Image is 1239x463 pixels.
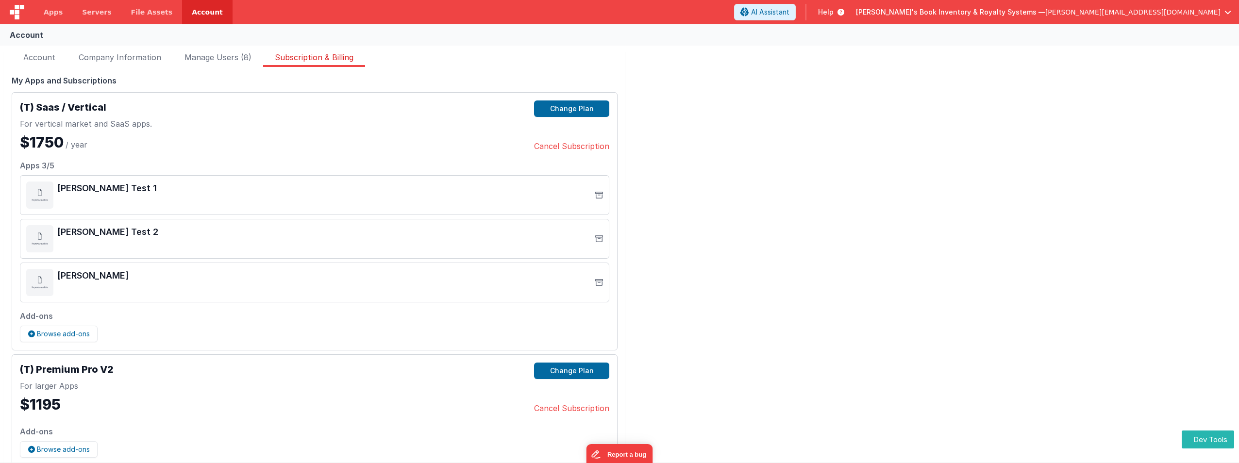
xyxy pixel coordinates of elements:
[20,380,114,392] div: For larger Apps
[57,182,591,195] div: [PERSON_NAME] Test 1
[131,7,173,17] span: File Assets
[20,326,98,342] button: Browse add‑ons
[20,118,152,130] div: For vertical market and SaaS apps.
[275,51,353,63] span: Subscription & Billing
[10,29,43,41] div: Account
[534,140,609,152] a: Cancel Subscription
[184,51,251,67] span: Manage Users (8)
[37,445,90,453] span: Browse add‑ons
[20,100,152,114] h2: (T) Saas / Vertical
[20,156,609,171] div: Apps 3/5
[79,51,161,67] span: Company Information
[44,7,63,17] span: Apps
[37,330,90,338] span: Browse add‑ons
[1182,430,1234,448] button: Dev Tools
[818,7,834,17] span: Help
[751,7,789,17] span: AI Assistant
[856,7,1045,17] span: [PERSON_NAME]'s Book Inventory & Royalty Systems —
[734,4,796,20] button: AI Assistant
[66,139,87,150] span: / year
[82,7,111,17] span: Servers
[20,426,53,437] div: Add-ons
[20,441,98,458] button: Browse add‑ons
[23,51,55,67] span: Account
[534,363,609,379] button: Change Plan
[20,133,64,151] span: $1750
[12,75,618,86] div: My Apps and Subscriptions
[20,396,61,413] span: $1195
[20,363,114,376] h2: (T) Premium Pro V2
[534,100,609,117] button: Change Plan
[1045,7,1221,17] span: [PERSON_NAME][EMAIL_ADDRESS][DOMAIN_NAME]
[856,7,1231,17] button: [PERSON_NAME]'s Book Inventory & Royalty Systems — [PERSON_NAME][EMAIL_ADDRESS][DOMAIN_NAME]
[534,402,609,414] a: Cancel Subscription
[57,269,591,282] div: [PERSON_NAME]
[57,225,591,239] div: [PERSON_NAME] Test 2
[20,310,53,322] div: Add-ons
